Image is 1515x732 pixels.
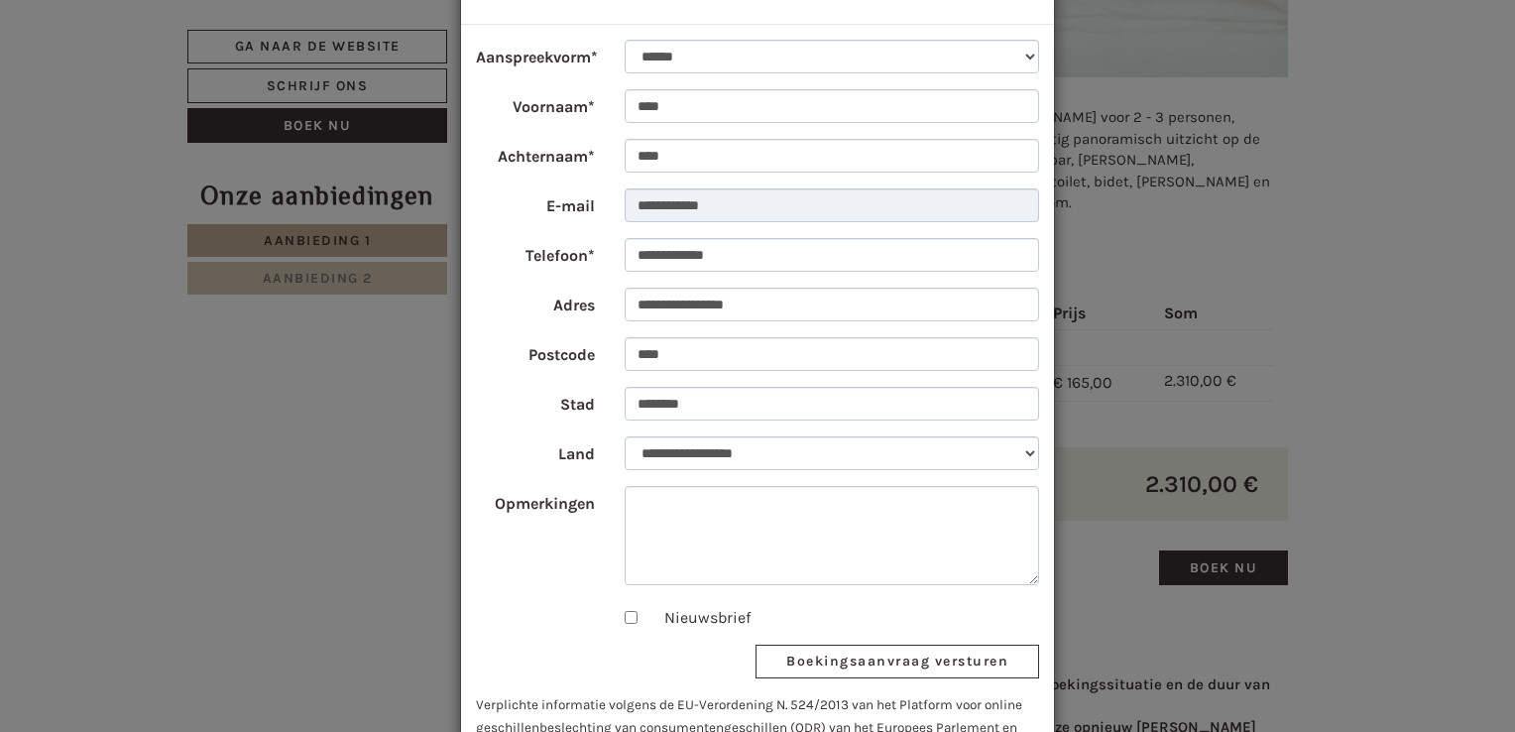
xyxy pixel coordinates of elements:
label: Voornaam* [461,89,610,119]
label: Aanspreekvorm* [461,40,610,69]
label: Postcode [461,337,610,367]
font: Hallo, hoe kunnen we u helpen? [30,74,259,93]
label: Stad [461,387,610,417]
font: Boekingsaanvraag versturen [786,653,1008,670]
label: Telefoon* [461,238,610,268]
label: Opmerkingen [461,486,610,516]
button: Verzenden [626,523,780,557]
label: Adres [461,288,610,317]
label: Land [461,436,610,466]
small: 17:13 [30,96,259,110]
div: Hotel B&B Feldmessner [30,58,259,73]
label: Achternaam* [461,139,610,169]
label: E-mail [461,188,610,218]
div: Woensdag [336,15,443,49]
font: Verzenden [656,532,750,549]
label: Nieuwsbrief [644,607,751,630]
